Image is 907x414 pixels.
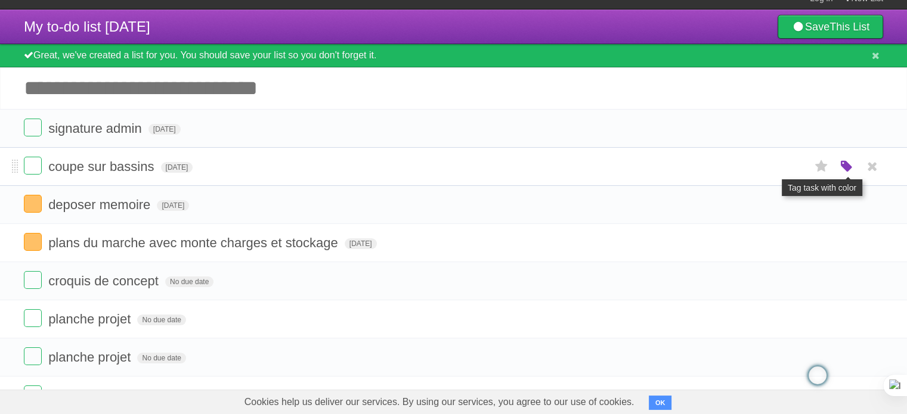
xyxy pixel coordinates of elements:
span: coupe sur bassins [48,159,157,174]
label: Done [24,119,42,136]
span: planche projet [48,312,134,326]
label: Done [24,385,42,403]
span: croquis de concept [48,273,162,288]
span: My to-do list [DATE] [24,18,150,35]
label: Done [24,157,42,175]
span: [DATE] [157,200,189,211]
span: No due date [137,315,185,325]
span: planche concept [48,388,147,403]
label: Star task [810,157,833,176]
span: [DATE] [161,162,193,173]
span: plans du marche avec monte charges et stockage [48,235,341,250]
label: Done [24,233,42,251]
a: SaveThis List [778,15,883,39]
span: [DATE] [148,124,181,135]
span: No due date [137,353,185,363]
span: No due date [165,276,213,287]
span: [DATE] [345,238,377,249]
span: Cookies help us deliver our services. By using our services, you agree to our use of cookies. [233,390,646,414]
button: OK [649,396,672,410]
span: planche projet [48,350,134,365]
b: This List [829,21,869,33]
span: deposer memoire [48,197,153,212]
label: Done [24,271,42,289]
label: Done [24,195,42,213]
label: Done [24,347,42,365]
label: Done [24,309,42,327]
span: signature admin [48,121,145,136]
